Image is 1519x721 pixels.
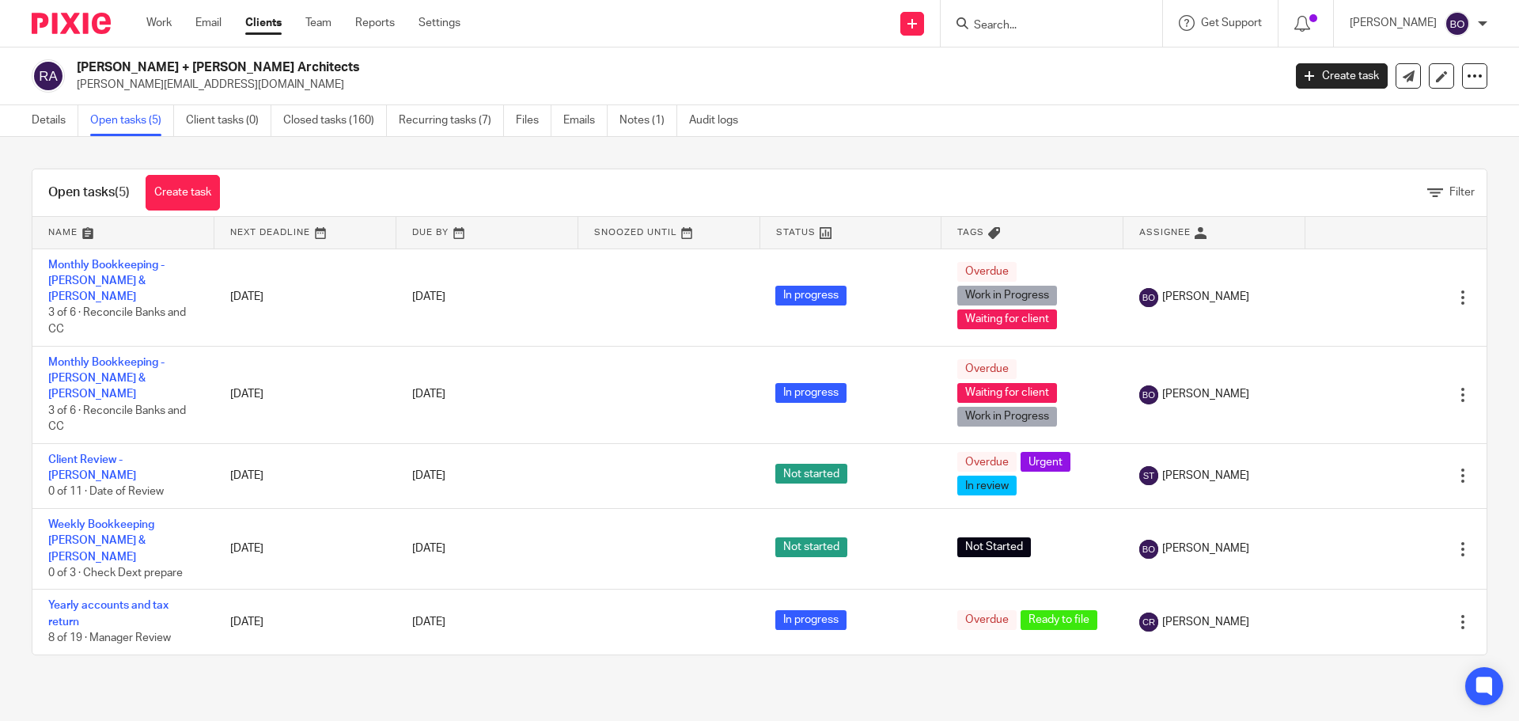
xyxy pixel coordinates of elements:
td: [DATE] [214,590,396,655]
span: Work in Progress [957,286,1057,305]
span: Overdue [957,262,1017,282]
a: Client tasks (0) [186,105,271,136]
span: Waiting for client [957,309,1057,329]
img: svg%3E [1139,288,1158,307]
p: [PERSON_NAME][EMAIL_ADDRESS][DOMAIN_NAME] [77,77,1272,93]
a: Audit logs [689,105,750,136]
img: svg%3E [1139,540,1158,559]
td: [DATE] [214,508,396,590]
span: Not started [775,537,847,557]
a: Weekly Bookkeeping [PERSON_NAME] & [PERSON_NAME] [48,519,154,563]
img: svg%3E [1139,385,1158,404]
span: Overdue [957,452,1017,472]
a: Files [516,105,551,136]
img: svg%3E [1139,466,1158,485]
h1: Open tasks [48,184,130,201]
span: 3 of 6 · Reconcile Banks and CC [48,308,186,336]
a: Notes (1) [619,105,677,136]
span: Overdue [957,610,1017,630]
a: Yearly accounts and tax return [48,600,169,627]
span: Status [776,228,816,237]
a: Closed tasks (160) [283,105,387,136]
span: 0 of 11 · Date of Review [48,487,164,498]
img: Pixie [32,13,111,34]
img: svg%3E [1139,613,1158,632]
td: [DATE] [214,443,396,508]
span: [DATE] [412,617,445,628]
span: 0 of 3 · Check Dext prepare [48,567,183,579]
span: 8 of 19 · Manager Review [48,632,171,643]
span: Work in Progress [957,407,1057,427]
span: [DATE] [412,470,445,481]
span: Ready to file [1021,610,1097,630]
p: [PERSON_NAME] [1350,15,1437,31]
img: svg%3E [1445,11,1470,36]
a: Monthly Bookkeeping - [PERSON_NAME] & [PERSON_NAME] [48,260,165,303]
td: [DATE] [214,346,396,443]
a: Create task [1296,63,1388,89]
span: Tags [957,228,984,237]
span: 3 of 6 · Reconcile Banks and CC [48,405,186,433]
h2: [PERSON_NAME] + [PERSON_NAME] Architects [77,59,1033,76]
td: [DATE] [214,249,396,346]
span: Not started [775,464,847,484]
a: Email [195,15,222,31]
span: Not Started [957,537,1031,557]
span: Waiting for client [957,383,1057,403]
span: [PERSON_NAME] [1162,541,1249,556]
span: In progress [775,383,847,403]
a: Work [146,15,172,31]
a: Emails [563,105,608,136]
span: [PERSON_NAME] [1162,468,1249,484]
span: Overdue [957,359,1017,379]
a: Clients [245,15,282,31]
input: Search [972,19,1115,33]
span: [PERSON_NAME] [1162,289,1249,305]
a: Settings [419,15,460,31]
a: Reports [355,15,395,31]
a: Open tasks (5) [90,105,174,136]
a: Create task [146,175,220,211]
span: In progress [775,610,847,630]
span: [PERSON_NAME] [1162,386,1249,402]
a: Client Review - [PERSON_NAME] [48,454,136,481]
span: In review [957,476,1017,495]
a: Team [305,15,331,31]
a: Recurring tasks (7) [399,105,504,136]
span: [DATE] [412,544,445,555]
span: [PERSON_NAME] [1162,614,1249,630]
a: Monthly Bookkeeping - [PERSON_NAME] & [PERSON_NAME] [48,357,165,400]
span: Filter [1449,187,1475,198]
a: Details [32,105,78,136]
img: svg%3E [32,59,65,93]
span: [DATE] [412,389,445,400]
span: Snoozed Until [594,228,677,237]
span: Urgent [1021,452,1070,472]
span: In progress [775,286,847,305]
span: [DATE] [412,291,445,302]
span: (5) [115,186,130,199]
span: Get Support [1201,17,1262,28]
